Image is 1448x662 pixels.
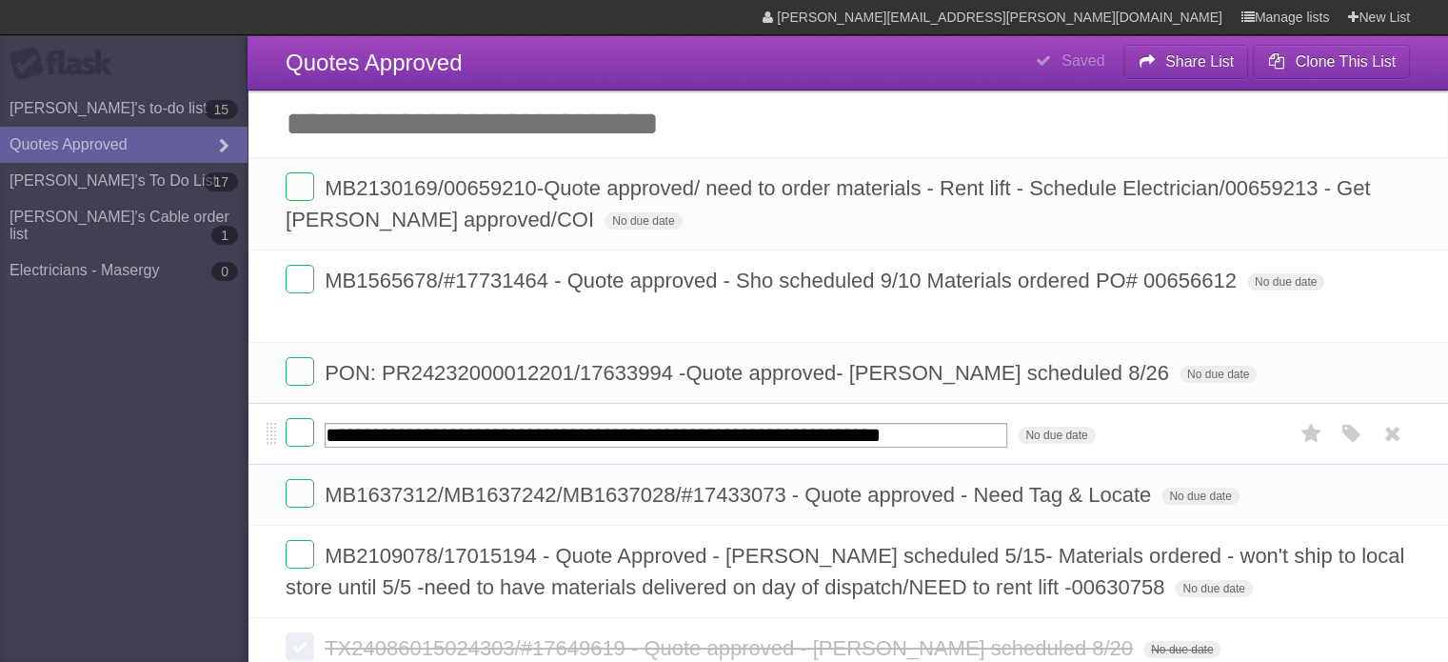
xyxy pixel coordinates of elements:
[204,172,238,191] b: 17
[204,100,238,119] b: 15
[286,479,314,508] label: Done
[325,361,1174,385] span: PON: PR24232000012201/17633994 -Quote approved- [PERSON_NAME] scheduled 8/26
[10,47,124,81] div: Flask
[286,632,314,661] label: Done
[1295,53,1396,70] b: Clone This List
[325,636,1138,660] span: TX24086015024303/#17649619 - Quote approved - [PERSON_NAME] scheduled 8/20
[286,357,314,386] label: Done
[286,544,1404,599] span: MB2109078/17015194 - Quote Approved - [PERSON_NAME] scheduled 5/15- Materials ordered - won't shi...
[605,212,682,230] span: No due date
[286,265,314,293] label: Done
[1143,641,1220,658] span: No due date
[1253,45,1410,79] button: Clone This List
[1061,52,1104,69] b: Saved
[286,418,314,447] label: Done
[286,50,462,75] span: Quotes Approved
[1165,53,1234,70] b: Share List
[1123,45,1249,79] button: Share List
[1175,580,1252,597] span: No due date
[325,483,1156,507] span: MB1637312/MB1637242/MB1637028/#17433073 - Quote approved - Need Tag & Locate
[286,540,314,569] label: Done
[1180,366,1257,383] span: No due date
[1018,427,1095,444] span: No due date
[286,172,314,201] label: Done
[211,226,238,245] b: 1
[286,176,1370,231] span: MB2130169/00659210-Quote approved/ need to order materials - Rent lift - Schedule Electrician/006...
[325,269,1241,292] span: MB1565678/#17731464 - Quote approved - Sho scheduled 9/10 Materials ordered PO# 00656612
[1294,418,1330,450] label: Star task
[1161,488,1239,505] span: No due date
[1247,273,1324,291] span: No due date
[211,262,238,281] b: 0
